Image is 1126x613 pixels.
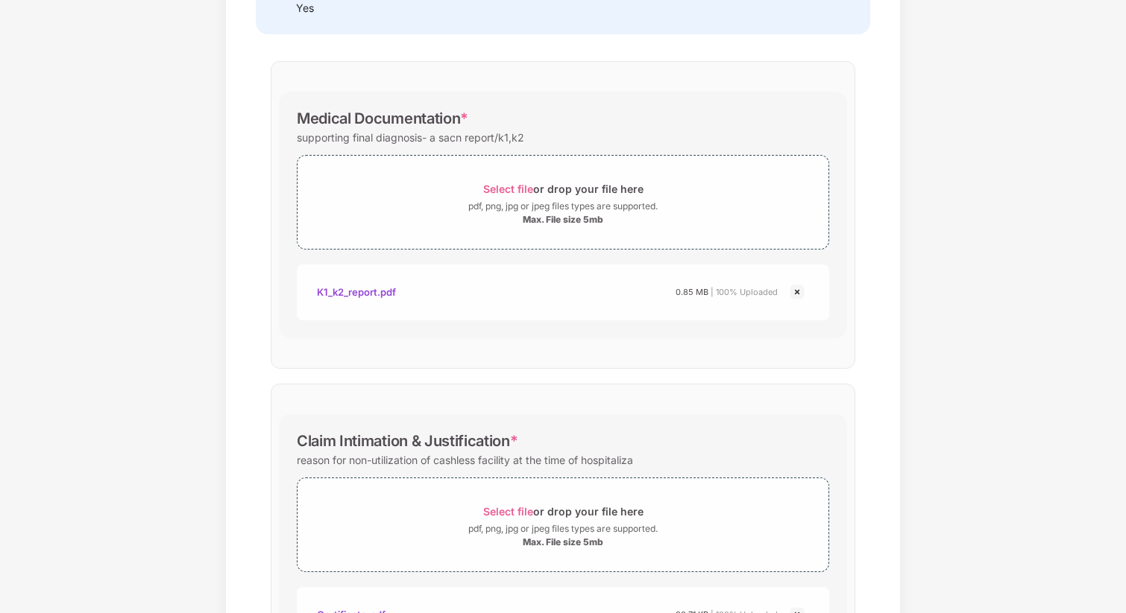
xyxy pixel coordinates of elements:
div: Max. File size 5mb [523,536,603,548]
div: reason for non-utilization of cashless facility at the time of hospitaliza [297,450,633,470]
div: Max. File size 5mb [523,214,603,226]
div: K1_k2_report.pdf [317,279,396,305]
span: Select fileor drop your file herepdf, png, jpg or jpeg files types are supported.Max. File size 5mb [298,167,828,238]
span: 0.85 MB [676,287,708,297]
img: svg+xml;base64,PHN2ZyBpZD0iQ3Jvc3MtMjR4MjQiIHhtbG5zPSJodHRwOi8vd3d3LnczLm9yZy8yMDAwL3N2ZyIgd2lkdG... [788,283,806,301]
div: Medical Documentation [297,109,468,127]
span: Select fileor drop your file herepdf, png, jpg or jpeg files types are supported.Max. File size 5mb [298,489,828,560]
div: pdf, png, jpg or jpeg files types are supported. [468,199,658,214]
span: Select file [483,505,533,518]
div: or drop your file here [483,179,644,199]
span: Select file [483,182,533,195]
div: pdf, png, jpg or jpeg files types are supported. [468,521,658,536]
span: | 100% Uploaded [711,287,778,297]
div: or drop your file here [483,501,644,521]
div: supporting final diagnosis- a sacn report/k1,k2 [297,127,524,147]
div: Claim Intimation & Justification [297,432,518,450]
